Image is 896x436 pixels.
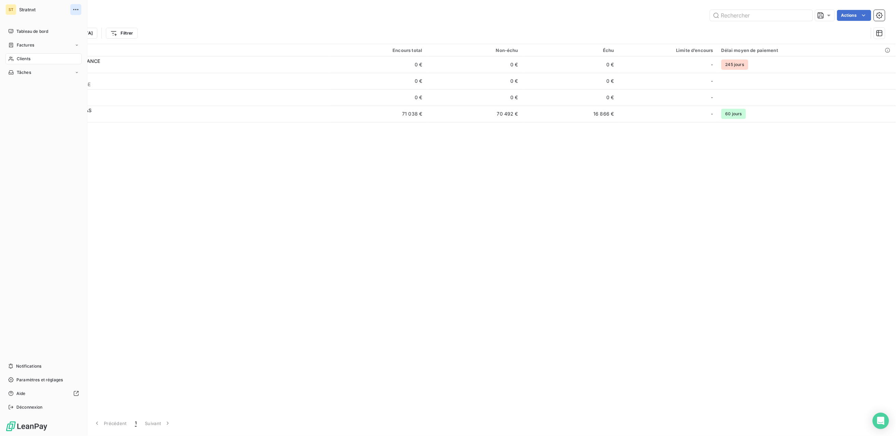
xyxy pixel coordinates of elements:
span: 1LCOMMERCE [47,97,327,104]
span: 60 jours [721,109,746,119]
span: 245 jours [721,60,748,70]
span: - [711,94,713,101]
td: 0 € [331,56,427,73]
td: 0 € [331,73,427,89]
div: Open Intercom Messenger [873,413,889,429]
span: - [711,110,713,117]
td: 16 866 € [522,106,618,122]
button: Filtrer [106,28,137,39]
td: 0 € [522,73,618,89]
td: 0 € [427,56,523,73]
a: Factures [5,40,82,51]
span: 1CONFORAMA [47,65,327,71]
span: 1 [135,420,137,427]
div: Encours total [335,48,423,53]
span: Aide [16,391,26,397]
a: Paramètres et réglages [5,374,82,385]
td: 0 € [331,89,427,106]
a: Aide [5,388,82,399]
img: Logo LeanPay [5,421,48,432]
span: - [711,78,713,84]
span: - [711,61,713,68]
td: 0 € [522,89,618,106]
span: Paramètres et réglages [16,377,63,383]
span: Clients [17,56,30,62]
input: Rechercher [710,10,813,21]
span: Déconnexion [16,404,43,410]
span: Tâches [17,69,31,76]
td: 70 492 € [427,106,523,122]
button: Suivant [141,416,175,431]
div: Échu [526,48,614,53]
span: 1HOMEEXCHANGE [47,81,327,88]
span: Factures [17,42,34,48]
span: Stratnxt [19,7,68,12]
div: Limite d’encours [622,48,713,53]
td: 0 € [522,56,618,73]
td: 71 038 € [331,106,427,122]
span: 1ROYALCANIN [47,114,327,121]
td: 0 € [427,73,523,89]
span: Notifications [16,363,41,369]
button: Actions [837,10,871,21]
a: Tâches [5,67,82,78]
div: Délai moyen de paiement [721,48,892,53]
span: Tableau de bord [16,28,48,35]
button: Précédent [89,416,131,431]
button: 1 [131,416,141,431]
a: Clients [5,53,82,64]
a: Tableau de bord [5,26,82,37]
div: ST [5,4,16,15]
td: 0 € [427,89,523,106]
div: Non-échu [431,48,519,53]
